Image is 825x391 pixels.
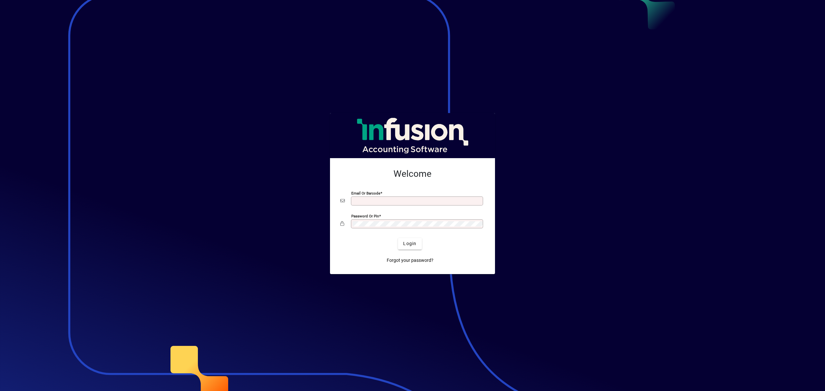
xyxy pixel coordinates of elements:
button: Login [398,238,422,250]
mat-label: Password or Pin [351,214,379,218]
mat-label: Email or Barcode [351,191,380,195]
span: Forgot your password? [387,257,433,264]
a: Forgot your password? [384,255,436,266]
h2: Welcome [340,168,485,179]
span: Login [403,240,416,247]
